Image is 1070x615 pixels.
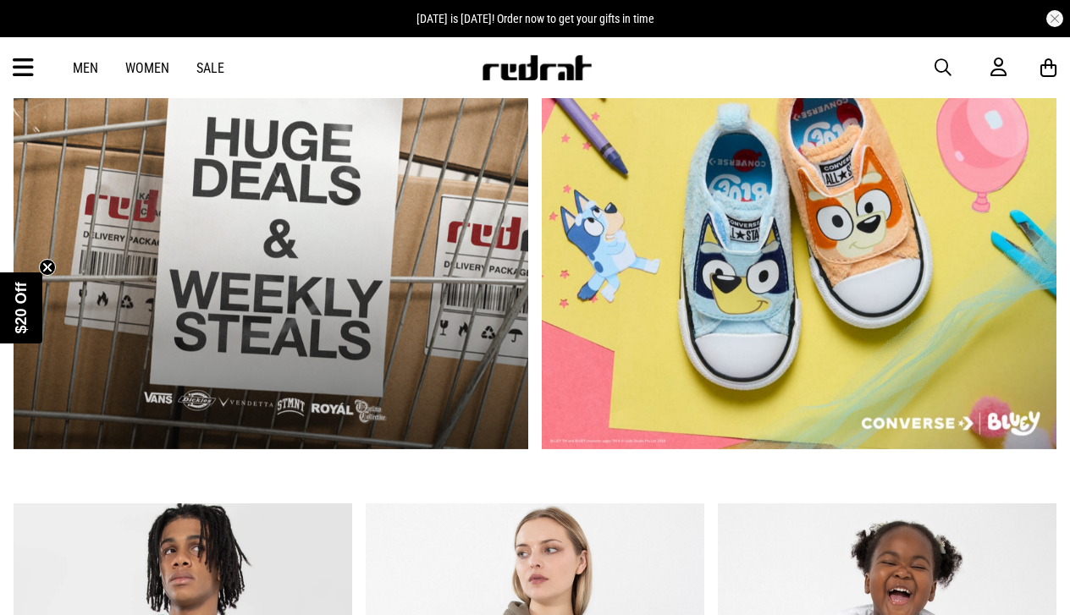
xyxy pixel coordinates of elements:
div: 2 / 2 [542,24,1056,449]
span: [DATE] is [DATE]! Order now to get your gifts in time [416,12,654,25]
span: $20 Off [13,282,30,333]
button: Open LiveChat chat widget [14,7,64,58]
button: Close teaser [39,259,56,276]
img: Redrat logo [481,55,593,80]
a: Sale [196,60,224,76]
a: Women [125,60,169,76]
a: Men [73,60,98,76]
div: 1 / 2 [14,24,528,449]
